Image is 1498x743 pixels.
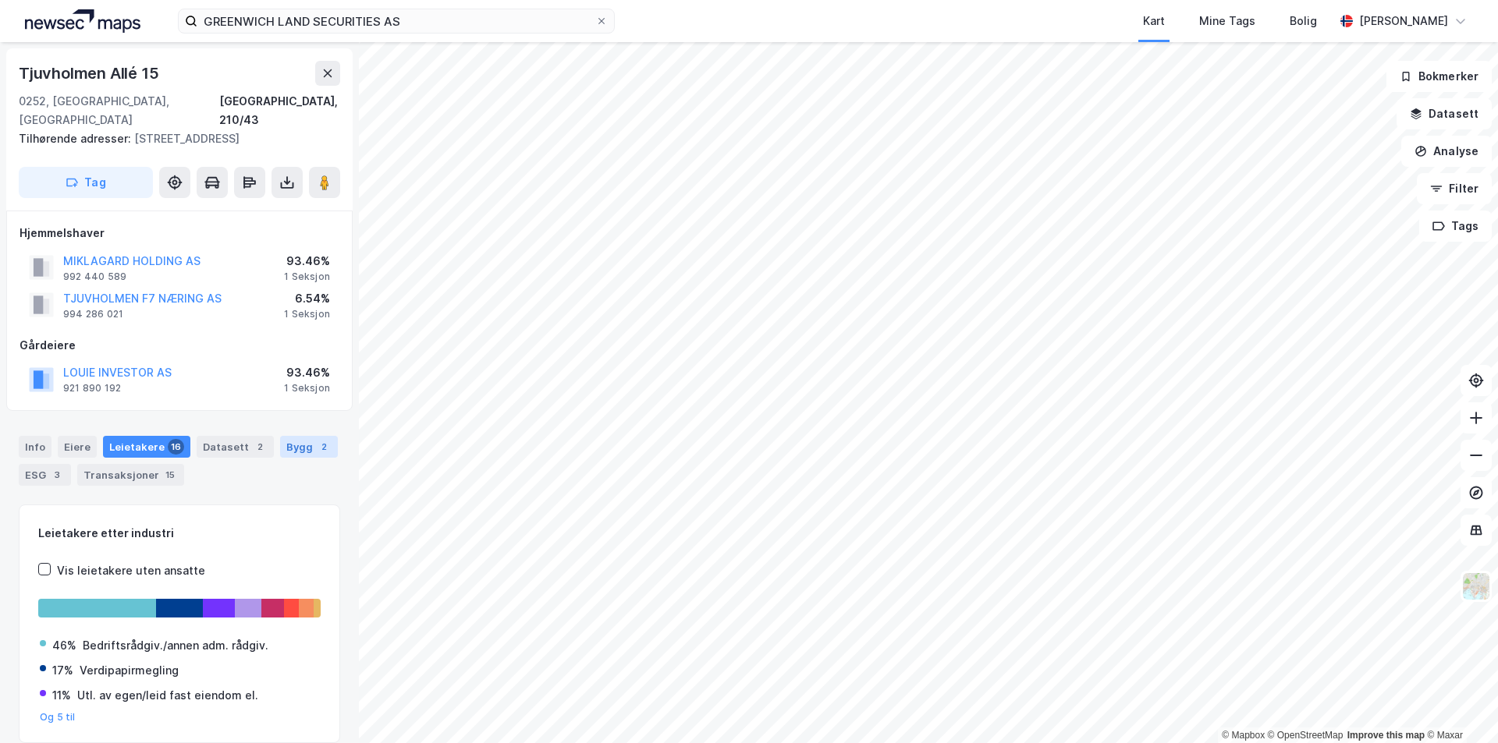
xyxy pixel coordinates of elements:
div: 0252, [GEOGRAPHIC_DATA], [GEOGRAPHIC_DATA] [19,92,219,129]
div: 1 Seksjon [284,308,330,320]
div: Kart [1143,12,1165,30]
div: 1 Seksjon [284,271,330,283]
div: Utl. av egen/leid fast eiendom el. [77,686,258,705]
button: Og 5 til [40,711,76,724]
div: 17% [52,661,73,680]
iframe: Chat Widget [1420,668,1498,743]
div: Datasett [197,436,274,458]
button: Datasett [1397,98,1492,129]
div: 6.54% [284,289,330,308]
a: Mapbox [1222,730,1265,741]
div: Leietakere etter industri [38,524,321,543]
a: Improve this map [1347,730,1425,741]
div: 921 890 192 [63,382,121,394]
div: Hjemmelshaver [20,224,339,242]
button: Tag [19,167,153,198]
div: Bygg [280,436,338,458]
div: 1 Seksjon [284,382,330,394]
div: 992 440 589 [63,271,126,283]
div: 2 [316,439,332,455]
input: Søk på adresse, matrikkel, gårdeiere, leietakere eller personer [197,9,595,33]
div: [GEOGRAPHIC_DATA], 210/43 [219,92,340,129]
div: 11% [52,686,71,705]
a: OpenStreetMap [1268,730,1344,741]
div: 15 [162,467,178,483]
div: Info [19,436,51,458]
div: ESG [19,464,71,486]
img: logo.a4113a55bc3d86da70a041830d287a7e.svg [25,9,140,33]
div: [PERSON_NAME] [1359,12,1448,30]
div: 93.46% [284,363,330,382]
div: 16 [168,439,184,455]
div: Leietakere [103,436,190,458]
div: [STREET_ADDRESS] [19,129,328,148]
div: 994 286 021 [63,308,123,320]
div: 93.46% [284,252,330,271]
div: Bolig [1290,12,1317,30]
div: Transaksjoner [77,464,184,486]
span: Tilhørende adresser: [19,132,134,145]
div: Tjuvholmen Allé 15 [19,61,162,86]
div: Bedriftsrådgiv./annen adm. rådgiv. [83,636,268,655]
button: Analyse [1401,136,1492,167]
img: Z [1461,571,1491,601]
div: Vis leietakere uten ansatte [57,561,205,580]
div: 46% [52,636,76,655]
button: Filter [1417,173,1492,204]
div: Mine Tags [1199,12,1255,30]
div: Gårdeiere [20,336,339,355]
button: Bokmerker [1386,61,1492,92]
div: 3 [49,467,65,483]
div: Eiere [58,436,97,458]
div: 2 [252,439,268,455]
button: Tags [1419,211,1492,242]
div: Verdipapirmegling [80,661,179,680]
